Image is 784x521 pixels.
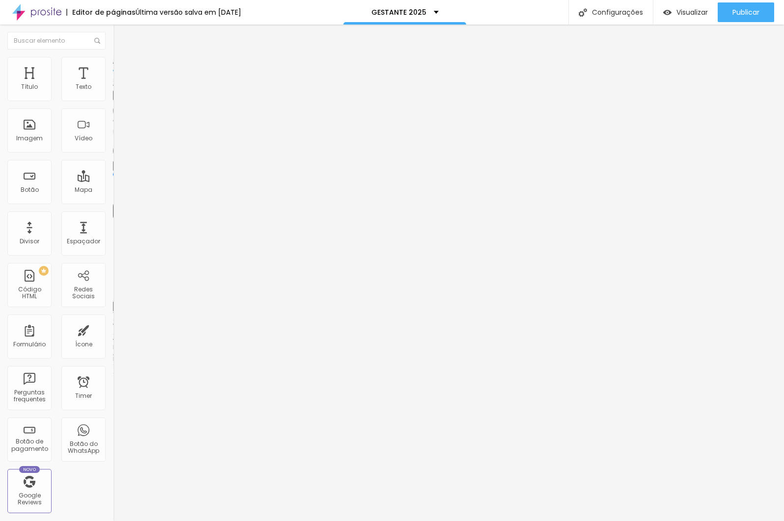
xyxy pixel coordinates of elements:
div: Divisor [20,238,39,245]
span: Publicar [732,8,759,16]
input: Buscar elemento [7,32,106,50]
div: Espaçador [67,238,100,245]
div: Redes Sociais [64,286,103,300]
div: Formulário [13,341,46,348]
div: Mapa [75,186,92,193]
div: Google Reviews [10,492,49,506]
span: Visualizar [676,8,708,16]
div: Botão de pagamento [10,438,49,452]
div: Novo [19,466,40,473]
p: GESTANTE 2025 [371,9,426,16]
div: Vídeo [75,135,92,142]
div: Botão [21,186,39,193]
div: Botão do WhatsApp [64,441,103,455]
div: Imagem [16,135,43,142]
div: Editor de páginas [66,9,136,16]
div: Timer [75,392,92,399]
button: Publicar [718,2,774,22]
img: view-1.svg [663,8,672,17]
div: Título [21,83,38,90]
div: Última versão salva em [DATE] [136,9,241,16]
img: Icone [94,38,100,44]
div: Ícone [75,341,92,348]
button: Visualizar [653,2,718,22]
iframe: Editor [113,25,784,521]
div: Perguntas frequentes [10,389,49,403]
div: Código HTML [10,286,49,300]
div: Texto [76,83,91,90]
img: Icone [579,8,587,17]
